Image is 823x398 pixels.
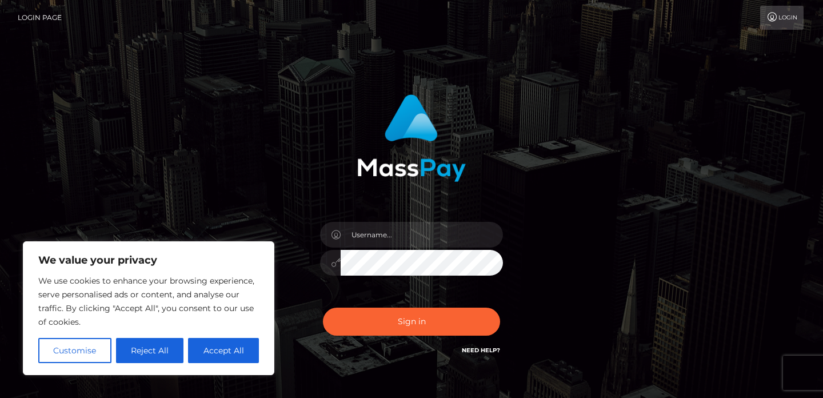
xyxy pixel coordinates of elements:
[38,274,259,329] p: We use cookies to enhance your browsing experience, serve personalised ads or content, and analys...
[341,222,503,248] input: Username...
[462,347,500,354] a: Need Help?
[18,6,62,30] a: Login Page
[116,338,184,363] button: Reject All
[23,241,274,375] div: We value your privacy
[188,338,259,363] button: Accept All
[357,94,466,182] img: MassPay Login
[38,338,111,363] button: Customise
[323,308,500,336] button: Sign in
[38,253,259,267] p: We value your privacy
[760,6,804,30] a: Login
